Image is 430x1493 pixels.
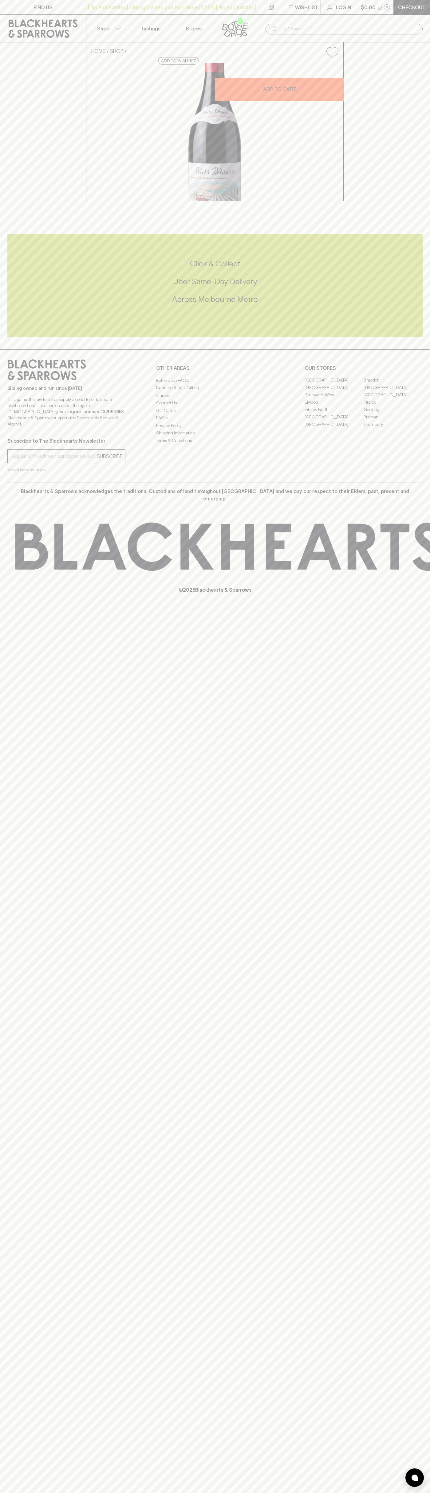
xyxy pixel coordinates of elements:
[156,422,274,429] a: Privacy Policy
[156,429,274,437] a: Shipping Information
[324,45,341,61] button: Add to wishlist
[67,409,124,414] strong: Liquor License #32064953
[86,15,129,42] button: Shop
[305,421,364,428] a: [GEOGRAPHIC_DATA]
[364,377,423,384] a: Braddon
[91,48,105,54] a: HOME
[364,413,423,421] a: Prahran
[156,414,274,422] a: FAQ's
[280,24,418,34] input: Try "Pinot noir"
[34,4,53,11] p: FIND US
[386,6,388,9] p: 0
[305,413,364,421] a: [GEOGRAPHIC_DATA]
[215,78,344,101] button: ADD TO CART
[7,234,423,337] div: Call to action block
[364,391,423,399] a: [GEOGRAPHIC_DATA]
[364,421,423,428] a: Thornbury
[305,391,364,399] a: Brunswick West
[7,385,125,391] p: Sibling owned and run since [DATE]
[156,407,274,414] a: Gift Cards
[361,4,376,11] p: $0.00
[7,396,125,427] p: It is against the law to sell or supply alcohol to, or to obtain alcohol on behalf of a person un...
[158,57,199,65] button: Add to wishlist
[7,467,125,473] p: We will never spam you
[156,377,274,384] a: Bottle Drop FAQ's
[156,399,274,407] a: Contact Us
[336,4,351,11] p: Login
[12,488,418,502] p: Blackhearts & Sparrows acknowledges the traditional Custodians of land throughout [GEOGRAPHIC_DAT...
[156,384,274,392] a: Business & Bulk Gifting
[263,85,296,93] p: ADD TO CART
[172,15,215,42] a: Stores
[97,453,123,460] p: SUBSCRIBE
[97,25,109,32] p: Shop
[364,399,423,406] a: Fitzroy
[364,406,423,413] a: Geelong
[94,450,125,463] button: SUBSCRIBE
[364,384,423,391] a: [GEOGRAPHIC_DATA]
[7,294,423,304] h5: Across Melbourne Metro
[141,25,160,32] p: Tastings
[7,437,125,445] p: Subscribe to The Blackhearts Newsletter
[295,4,318,11] p: Wishlist
[7,276,423,287] h5: Uber Same-Day Delivery
[86,63,343,201] img: 40909.png
[156,392,274,399] a: Careers
[186,25,202,32] p: Stores
[129,15,172,42] a: Tastings
[305,399,364,406] a: Elwood
[156,437,274,444] a: Terms & Conditions
[398,4,426,11] p: Checkout
[305,364,423,372] p: OUR STORES
[305,377,364,384] a: [GEOGRAPHIC_DATA]
[12,451,94,461] input: e.g. jane@blackheartsandsparrows.com.au
[110,48,123,54] a: SHOP
[156,364,274,372] p: OTHER AREAS
[305,384,364,391] a: [GEOGRAPHIC_DATA]
[7,259,423,269] h5: Click & Collect
[305,406,364,413] a: Fitzroy North
[412,1475,418,1481] img: bubble-icon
